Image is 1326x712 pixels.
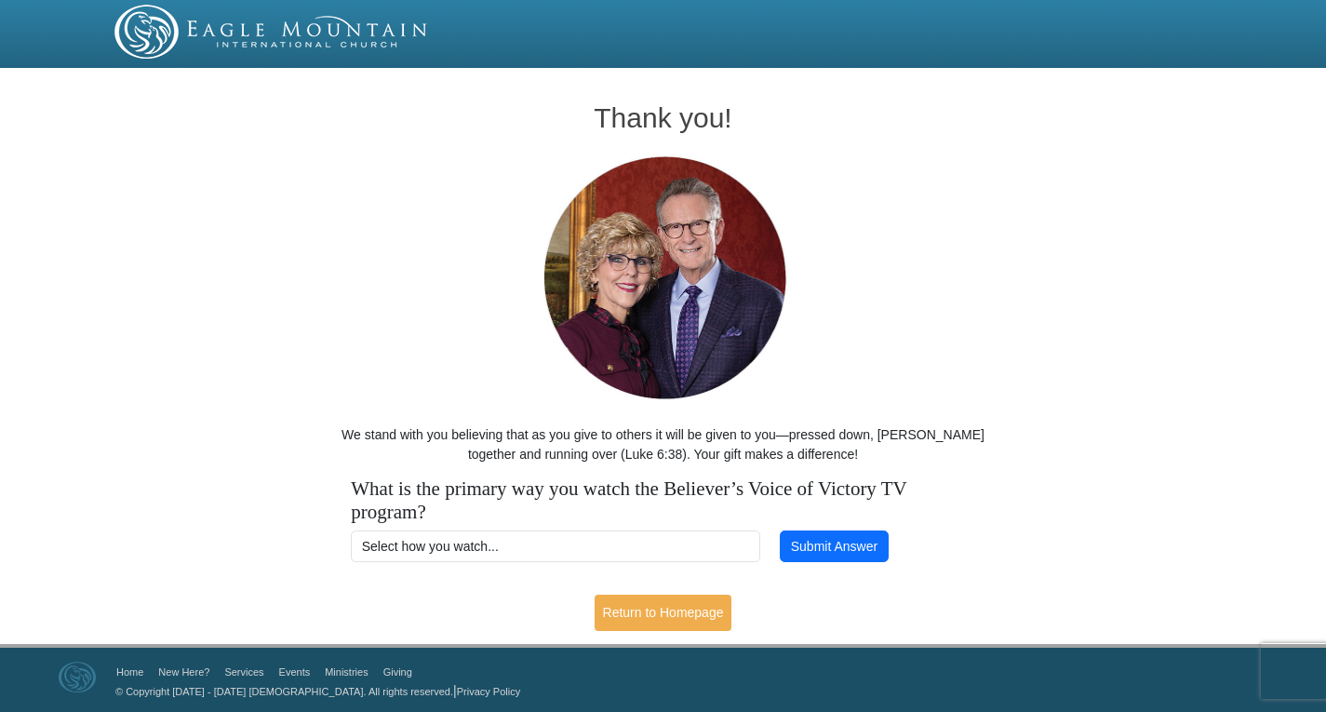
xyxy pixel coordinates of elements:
[325,666,368,678] a: Ministries
[526,151,800,407] img: Pastors George and Terri Pearsons
[116,666,143,678] a: Home
[595,595,732,631] a: Return to Homepage
[342,425,985,464] p: We stand with you believing that as you give to others it will be given to you—pressed down, [PER...
[109,681,520,701] p: |
[383,666,412,678] a: Giving
[351,477,975,524] h4: What is the primary way you watch the Believer’s Voice of Victory TV program?
[115,686,453,697] a: © Copyright [DATE] - [DATE] [DEMOGRAPHIC_DATA]. All rights reserved.
[780,531,888,562] button: Submit Answer
[342,102,985,133] h1: Thank you!
[114,5,429,59] img: EMIC
[457,686,520,697] a: Privacy Policy
[224,666,263,678] a: Services
[59,662,96,693] img: Eagle Mountain International Church
[158,666,209,678] a: New Here?
[279,666,311,678] a: Events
